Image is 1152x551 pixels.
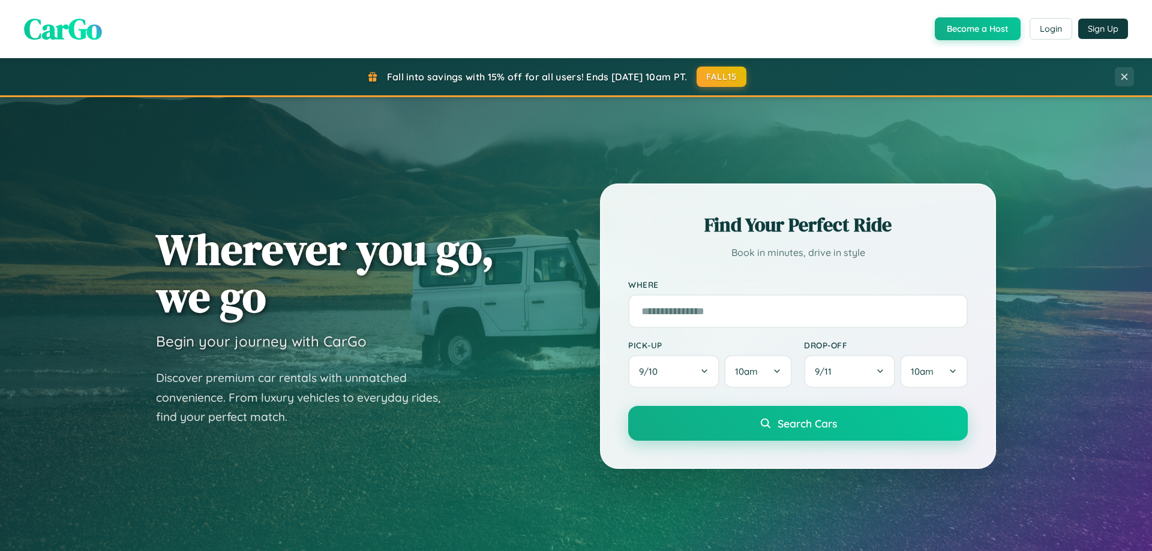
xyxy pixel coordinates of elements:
[628,340,792,350] label: Pick-up
[387,71,688,83] span: Fall into savings with 15% off for all users! Ends [DATE] 10am PT.
[639,366,664,377] span: 9 / 10
[628,279,968,290] label: Where
[935,17,1021,40] button: Become a Host
[724,355,792,388] button: 10am
[911,366,934,377] span: 10am
[24,9,102,49] span: CarGo
[1030,18,1072,40] button: Login
[628,212,968,238] h2: Find Your Perfect Ride
[815,366,838,377] span: 9 / 11
[628,355,719,388] button: 9/10
[804,340,968,350] label: Drop-off
[628,244,968,261] p: Book in minutes, drive in style
[804,355,895,388] button: 9/11
[1078,19,1128,39] button: Sign Up
[778,417,837,430] span: Search Cars
[697,67,747,87] button: FALL15
[156,368,456,427] p: Discover premium car rentals with unmatched convenience. From luxury vehicles to everyday rides, ...
[628,406,968,441] button: Search Cars
[900,355,968,388] button: 10am
[156,332,367,350] h3: Begin your journey with CarGo
[735,366,758,377] span: 10am
[156,225,494,320] h1: Wherever you go, we go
